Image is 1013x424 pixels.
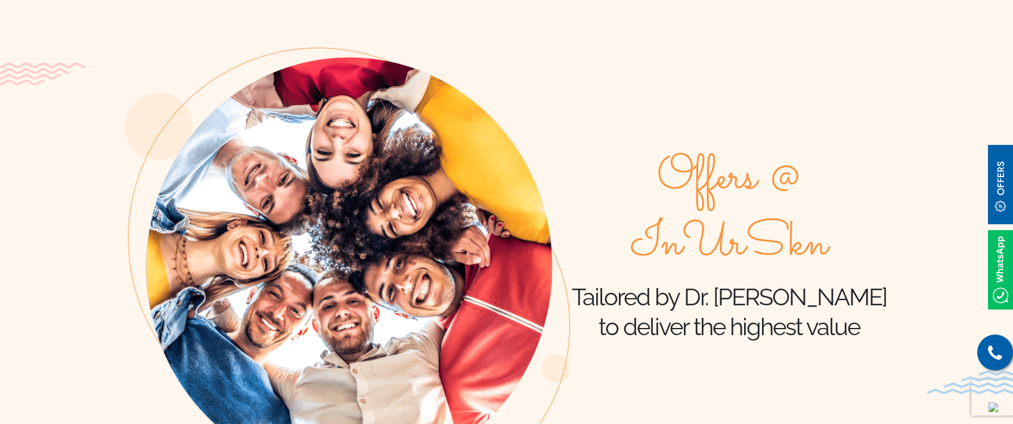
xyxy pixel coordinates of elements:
[988,145,1013,224] img: offerBt
[570,145,888,342] div: Tailored by Dr. [PERSON_NAME] to deliver the highest value
[989,403,998,412] img: up-blue-arrow.svg
[927,370,1013,394] img: bluewave
[570,145,888,277] span: Offers @ InUrSkn
[988,262,1013,275] a: Whatsappicon
[988,230,1013,310] img: Whatsappicon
